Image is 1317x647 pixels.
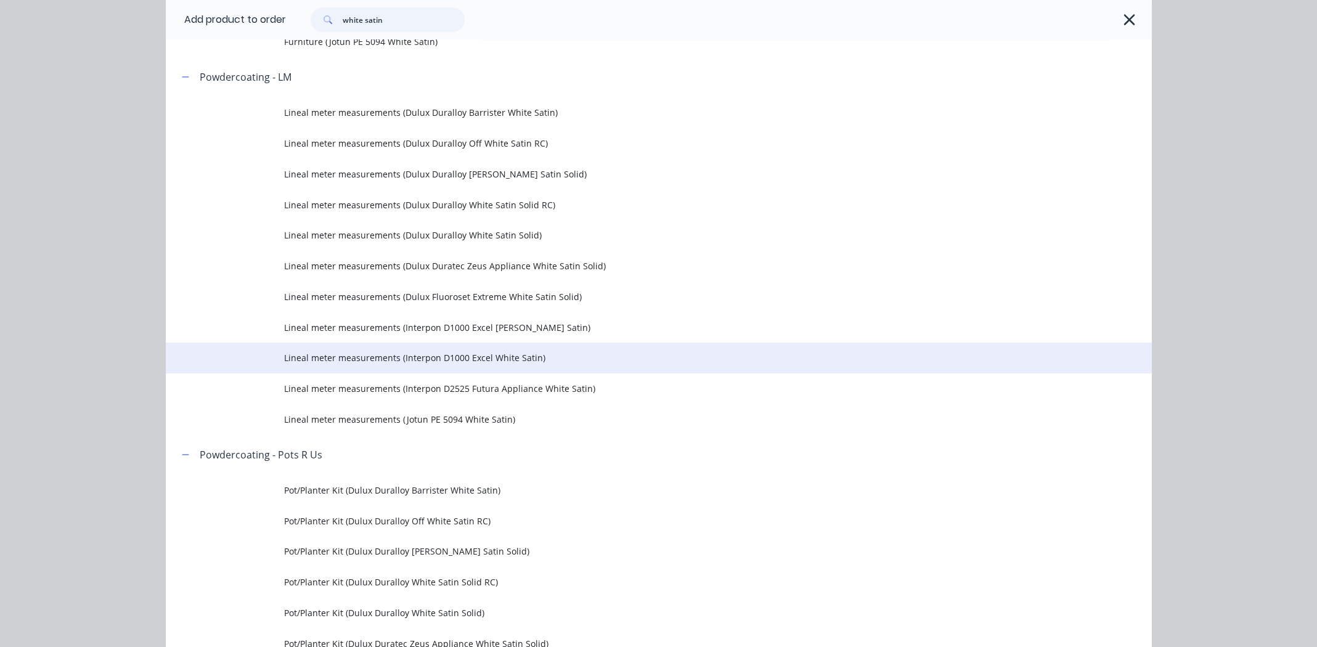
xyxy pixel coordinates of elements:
[284,321,978,334] span: Lineal meter measurements (Interpon D1000 Excel [PERSON_NAME] Satin)
[343,7,465,32] input: Search...
[284,515,978,527] span: Pot/Planter Kit (Dulux Duralloy Off White Satin RC)
[284,229,978,242] span: Lineal meter measurements (Dulux Duralloy White Satin Solid)
[284,545,978,558] span: Pot/Planter Kit (Dulux Duralloy [PERSON_NAME] Satin Solid)
[284,259,978,272] span: Lineal meter measurements (Dulux Duratec Zeus Appliance White Satin Solid)
[284,351,978,364] span: Lineal meter measurements (Interpon D1000 Excel White Satin)
[284,290,978,303] span: Lineal meter measurements (Dulux Fluoroset Extreme White Satin Solid)
[284,606,978,619] span: Pot/Planter Kit (Dulux Duralloy White Satin Solid)
[284,484,978,497] span: Pot/Planter Kit (Dulux Duralloy Barrister White Satin)
[284,413,978,426] span: Lineal meter measurements (Jotun PE 5094 White Satin)
[200,70,292,84] div: Powdercoating - LM
[284,576,978,588] span: Pot/Planter Kit (Dulux Duralloy White Satin Solid RC)
[284,137,978,150] span: Lineal meter measurements (Dulux Duralloy Off White Satin RC)
[284,106,978,119] span: Lineal meter measurements (Dulux Duralloy Barrister White Satin)
[284,35,978,48] span: Furniture (Jotun PE 5094 White Satin)
[284,198,978,211] span: Lineal meter measurements (Dulux Duralloy White Satin Solid RC)
[284,382,978,395] span: Lineal meter measurements (Interpon D2525 Futura Appliance White Satin)
[200,447,322,462] div: Powdercoating - Pots R Us
[284,168,978,181] span: Lineal meter measurements (Dulux Duralloy [PERSON_NAME] Satin Solid)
